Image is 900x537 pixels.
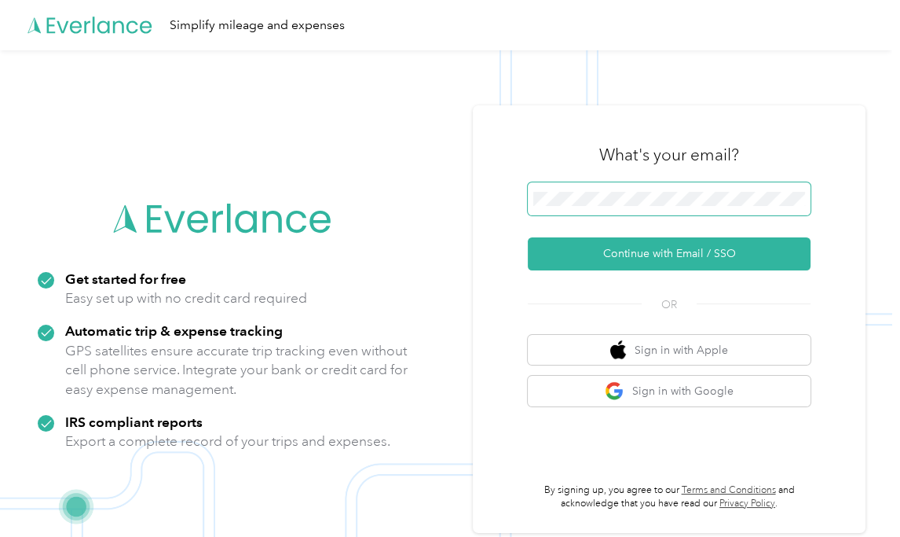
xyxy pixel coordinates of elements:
[65,414,203,430] strong: IRS compliant reports
[599,144,739,166] h3: What's your email?
[528,484,810,511] p: By signing up, you agree to our and acknowledge that you have read our .
[719,498,775,509] a: Privacy Policy
[170,16,345,35] div: Simplify mileage and expenses
[605,381,624,401] img: google logo
[65,322,283,339] strong: Automatic trip & expense tracking
[528,237,810,270] button: Continue with Email / SSO
[65,432,390,451] p: Export a complete record of your trips and expenses.
[528,376,810,406] button: google logoSign in with Google
[642,296,697,313] span: OR
[65,289,307,308] p: Easy set up with no credit card required
[65,270,186,287] strong: Get started for free
[682,484,776,496] a: Terms and Conditions
[528,335,810,366] button: apple logoSign in with Apple
[610,340,626,360] img: apple logo
[65,341,408,399] p: GPS satellites ensure accurate trip tracking even without cell phone service. Integrate your bank...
